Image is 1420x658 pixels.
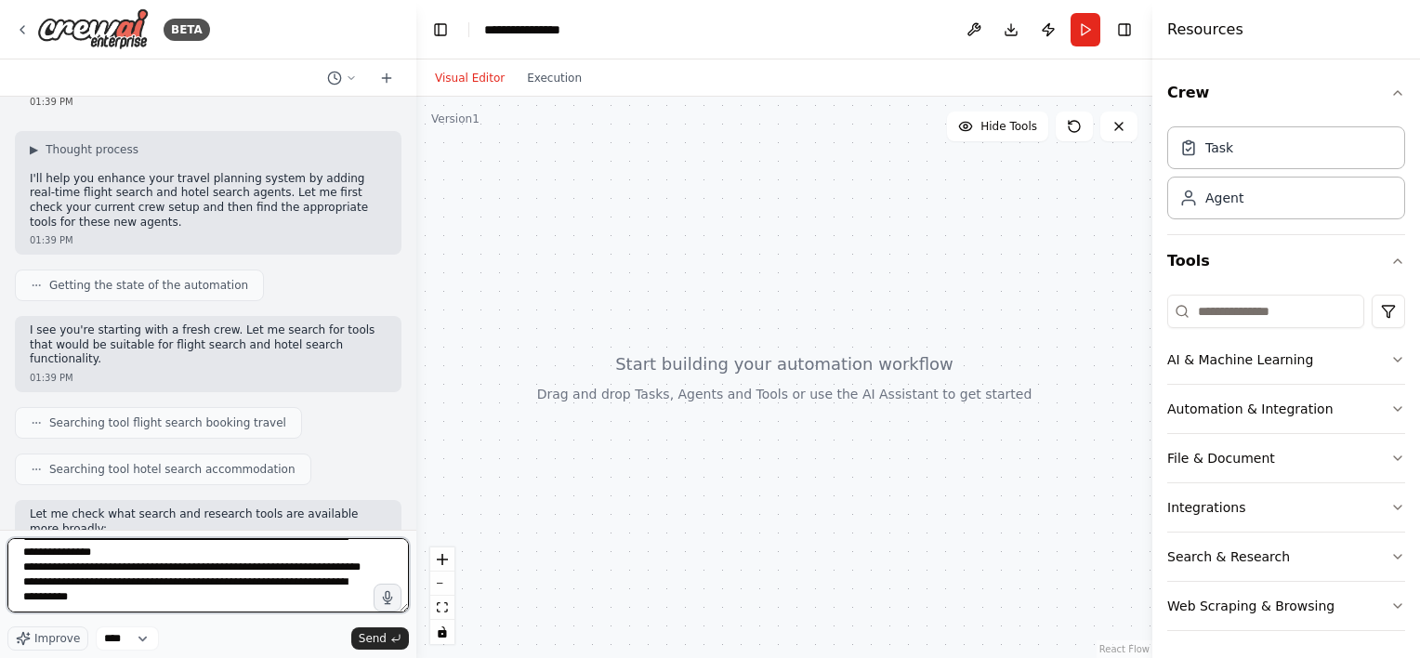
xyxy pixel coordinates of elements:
[34,631,80,646] span: Improve
[431,112,480,126] div: Version 1
[1111,17,1137,43] button: Hide right sidebar
[7,626,88,651] button: Improve
[1167,235,1405,287] button: Tools
[37,8,149,50] img: Logo
[430,620,454,644] button: toggle interactivity
[1205,138,1233,157] div: Task
[1167,533,1405,581] button: Search & Research
[947,112,1048,141] button: Hide Tools
[359,631,387,646] span: Send
[1167,582,1405,630] button: Web Scraping & Browsing
[46,142,138,157] span: Thought process
[430,572,454,596] button: zoom out
[1167,119,1405,234] div: Crew
[424,67,516,89] button: Visual Editor
[430,547,454,644] div: React Flow controls
[1167,434,1405,482] button: File & Document
[484,20,577,39] nav: breadcrumb
[374,584,401,612] button: Click to speak your automation idea
[320,67,364,89] button: Switch to previous chat
[430,547,454,572] button: zoom in
[30,172,387,230] p: I'll help you enhance your travel planning system by adding real-time flight search and hotel sea...
[430,596,454,620] button: fit view
[1099,644,1150,654] a: React Flow attribution
[1167,385,1405,433] button: Automation & Integration
[49,462,296,477] span: Searching tool hotel search accommodation
[30,371,387,385] div: 01:39 PM
[1167,67,1405,119] button: Crew
[49,278,248,293] span: Getting the state of the automation
[1167,483,1405,532] button: Integrations
[980,119,1037,134] span: Hide Tools
[1205,189,1243,207] div: Agent
[30,233,387,247] div: 01:39 PM
[1167,19,1243,41] h4: Resources
[516,67,593,89] button: Execution
[427,17,454,43] button: Hide left sidebar
[30,323,387,367] p: I see you're starting with a fresh crew. Let me search for tools that would be suitable for fligh...
[372,67,401,89] button: Start a new chat
[30,507,387,536] p: Let me check what search and research tools are available more broadly:
[164,19,210,41] div: BETA
[30,95,387,109] div: 01:39 PM
[30,142,138,157] button: ▶Thought process
[351,627,409,650] button: Send
[49,415,286,430] span: Searching tool flight search booking travel
[1167,336,1405,384] button: AI & Machine Learning
[30,142,38,157] span: ▶
[1167,287,1405,646] div: Tools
